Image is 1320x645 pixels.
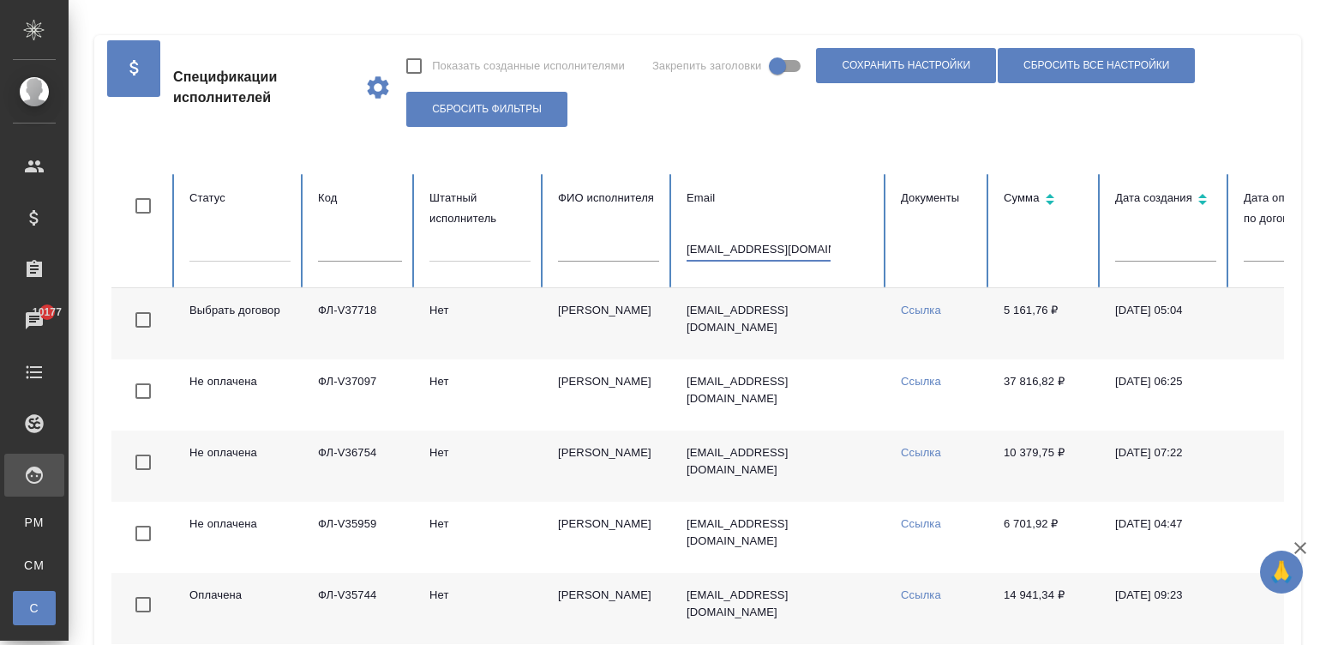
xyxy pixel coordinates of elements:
td: ФЛ-V37718 [304,288,416,359]
div: Код [318,188,402,208]
span: Toggle Row Selected [125,587,161,623]
a: С [13,591,56,625]
td: Не оплачена [176,431,304,502]
td: [EMAIL_ADDRESS][DOMAIN_NAME] [673,573,887,644]
td: [EMAIL_ADDRESS][DOMAIN_NAME] [673,359,887,431]
button: Сбросить все настройки [998,48,1195,83]
span: Сохранить настройки [842,58,970,73]
span: Toggle Row Selected [125,515,161,552]
a: Ссылка [901,446,941,459]
td: 5 161,76 ₽ [990,288,1101,359]
a: Ссылка [901,588,941,601]
td: 6 701,92 ₽ [990,502,1101,573]
td: [DATE] 04:47 [1101,502,1230,573]
td: ФЛ-V35744 [304,573,416,644]
a: 10177 [4,299,64,342]
a: Ссылка [901,375,941,388]
td: [EMAIL_ADDRESS][DOMAIN_NAME] [673,502,887,573]
td: ФЛ-V37097 [304,359,416,431]
td: [DATE] 06:25 [1101,359,1230,431]
td: Не оплачена [176,502,304,573]
span: Toggle Row Selected [125,373,161,409]
td: Не оплачена [176,359,304,431]
td: Нет [416,431,544,502]
td: Нет [416,502,544,573]
div: Сортировка [1004,188,1088,213]
td: [EMAIL_ADDRESS][DOMAIN_NAME] [673,288,887,359]
span: PM [21,514,47,531]
a: Ссылка [901,304,941,316]
td: Нет [416,359,544,431]
button: 🙏 [1260,551,1303,594]
div: ФИО исполнителя [558,188,659,208]
td: Нет [416,573,544,644]
span: CM [21,557,47,574]
span: Показать созданные исполнителями [432,57,625,75]
span: Toggle Row Selected [125,444,161,480]
td: [DATE] 05:04 [1101,288,1230,359]
span: С [21,600,47,617]
span: Toggle Row Selected [125,302,161,338]
td: 37 816,82 ₽ [990,359,1101,431]
td: [PERSON_NAME] [544,288,673,359]
div: Сортировка [1115,188,1216,213]
span: Сбросить все настройки [1023,58,1169,73]
td: ФЛ-V36754 [304,431,416,502]
td: [DATE] 09:23 [1101,573,1230,644]
span: Спецификации исполнителей [173,67,351,108]
button: Сохранить настройки [816,48,996,83]
div: Штатный исполнитель [429,188,531,229]
span: 🙏 [1267,554,1296,590]
a: PM [13,505,56,540]
span: Сбросить фильтры [432,102,542,117]
td: [EMAIL_ADDRESS][DOMAIN_NAME] [673,431,887,502]
td: [PERSON_NAME] [544,502,673,573]
td: [PERSON_NAME] [544,359,673,431]
td: [DATE] 07:22 [1101,431,1230,502]
button: Сбросить фильтры [406,92,567,127]
div: Email [687,188,873,208]
td: Оплачена [176,573,304,644]
td: Нет [416,288,544,359]
a: CM [13,548,56,582]
td: Выбрать договор [176,288,304,359]
span: Закрепить заголовки [652,57,762,75]
td: ФЛ-V35959 [304,502,416,573]
td: 10 379,75 ₽ [990,431,1101,502]
td: [PERSON_NAME] [544,573,673,644]
div: Статус [189,188,291,208]
td: [PERSON_NAME] [544,431,673,502]
div: Документы [901,188,976,208]
a: Ссылка [901,517,941,530]
span: 10177 [22,304,72,321]
td: 14 941,34 ₽ [990,573,1101,644]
